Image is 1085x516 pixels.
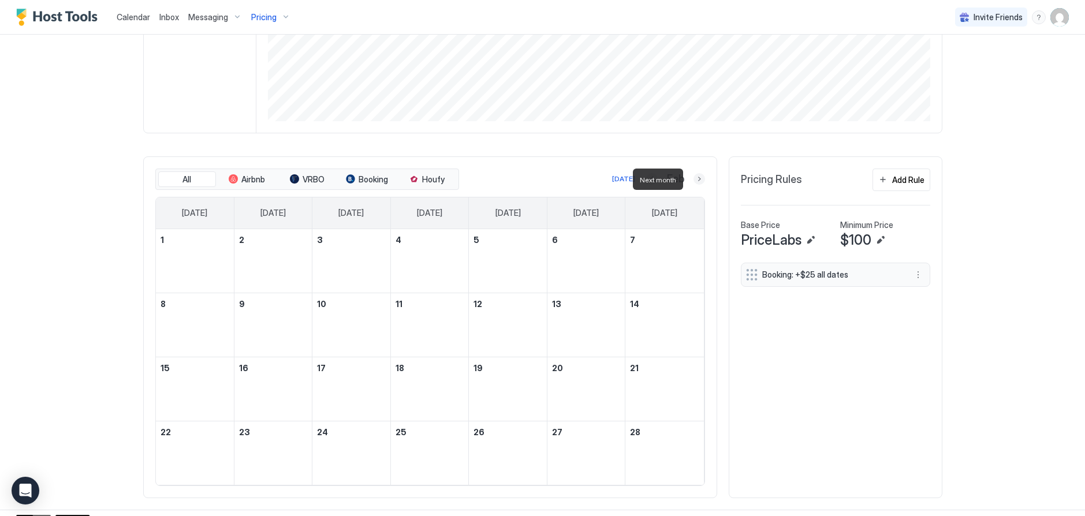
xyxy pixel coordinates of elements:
span: VRBO [303,174,325,185]
span: Pricing [251,12,277,23]
div: User profile [1050,8,1069,27]
span: 26 [473,427,484,437]
a: Friday [562,197,610,229]
td: February 17, 2026 [312,357,391,421]
a: February 18, 2026 [391,357,469,379]
span: Messaging [188,12,228,23]
span: 1 [161,235,164,245]
span: 24 [317,427,328,437]
button: [DATE] [610,172,637,186]
a: February 16, 2026 [234,357,312,379]
span: 15 [161,363,170,373]
td: February 27, 2026 [547,421,625,485]
span: Booking: +$25 all dates [762,270,900,280]
a: Inbox [159,11,179,23]
span: 23 [239,427,250,437]
span: [DATE] [573,208,599,218]
td: February 6, 2026 [547,229,625,293]
td: February 28, 2026 [625,421,704,485]
a: February 19, 2026 [469,357,547,379]
td: February 10, 2026 [312,293,391,357]
span: 21 [630,363,639,373]
td: February 25, 2026 [390,421,469,485]
td: February 19, 2026 [469,357,547,421]
div: Add Rule [892,174,924,186]
a: February 17, 2026 [312,357,390,379]
button: Edit [804,233,818,247]
td: February 1, 2026 [156,229,234,293]
td: February 20, 2026 [547,357,625,421]
span: $100 [840,231,871,249]
span: [DATE] [260,208,286,218]
button: Airbnb [218,171,276,188]
a: February 11, 2026 [391,293,469,315]
a: Tuesday [327,197,375,229]
a: February 3, 2026 [312,229,390,250]
td: February 2, 2026 [234,229,312,293]
div: menu [911,268,925,282]
td: February 16, 2026 [234,357,312,421]
span: 25 [396,427,407,437]
span: Booking [359,174,388,185]
td: February 14, 2026 [625,293,704,357]
div: tab-group [155,169,459,190]
a: February 8, 2026 [156,293,234,315]
a: February 27, 2026 [547,421,625,443]
span: 4 [396,235,401,245]
a: February 13, 2026 [547,293,625,315]
a: February 21, 2026 [625,357,703,379]
span: 13 [552,299,561,309]
span: Houfy [422,174,445,185]
a: February 20, 2026 [547,357,625,379]
td: February 9, 2026 [234,293,312,357]
span: Minimum Price [840,220,893,230]
span: [DATE] [495,208,521,218]
span: Next month [640,175,676,184]
span: 16 [239,363,248,373]
a: February 23, 2026 [234,421,312,443]
span: 28 [630,427,640,437]
a: February 6, 2026 [547,229,625,250]
span: 9 [239,299,245,309]
span: Base Price [741,220,780,230]
a: February 25, 2026 [391,421,469,443]
td: February 3, 2026 [312,229,391,293]
a: February 24, 2026 [312,421,390,443]
a: Wednesday [405,197,454,229]
a: February 10, 2026 [312,293,390,315]
span: PriceLabs [741,231,801,249]
td: February 13, 2026 [547,293,625,357]
td: February 4, 2026 [390,229,469,293]
td: February 5, 2026 [469,229,547,293]
td: February 22, 2026 [156,421,234,485]
td: February 11, 2026 [390,293,469,357]
td: February 18, 2026 [390,357,469,421]
td: February 7, 2026 [625,229,704,293]
a: February 4, 2026 [391,229,469,250]
a: February 1, 2026 [156,229,234,250]
td: February 23, 2026 [234,421,312,485]
span: 8 [161,299,166,309]
div: Open Intercom Messenger [12,477,39,504]
span: 5 [473,235,479,245]
span: [DATE] [417,208,442,218]
span: 14 [630,299,639,309]
span: [DATE] [182,208,207,218]
td: February 26, 2026 [469,421,547,485]
a: February 5, 2026 [469,229,547,250]
span: Calendar [117,12,150,22]
a: February 22, 2026 [156,421,234,443]
td: February 15, 2026 [156,357,234,421]
a: Monday [249,197,297,229]
button: Next month [693,173,705,185]
a: Sunday [170,197,219,229]
span: Invite Friends [974,12,1023,23]
td: February 12, 2026 [469,293,547,357]
button: VRBO [278,171,336,188]
td: February 24, 2026 [312,421,391,485]
span: 7 [630,235,635,245]
span: 20 [552,363,563,373]
td: February 21, 2026 [625,357,704,421]
a: February 26, 2026 [469,421,547,443]
button: More options [911,268,925,282]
